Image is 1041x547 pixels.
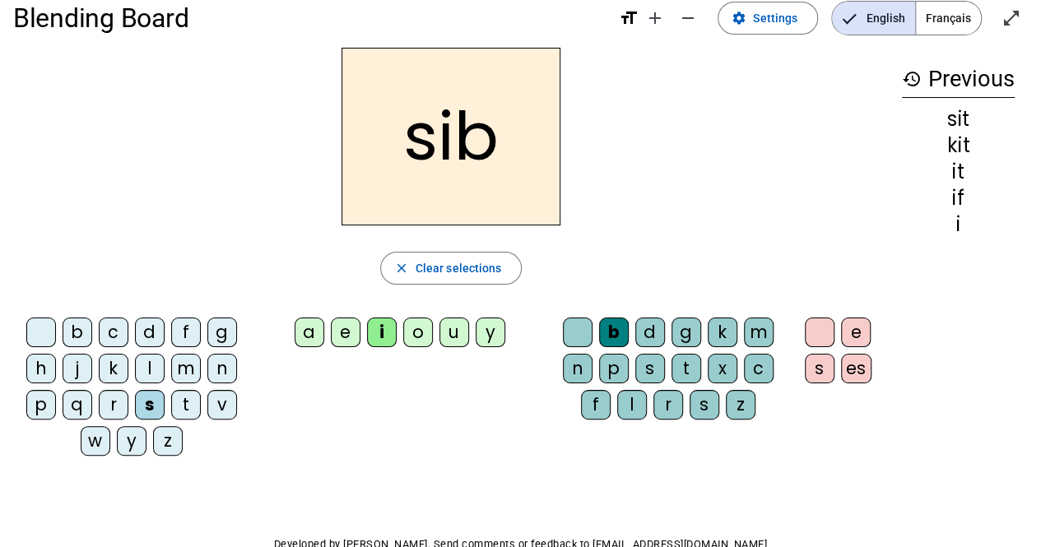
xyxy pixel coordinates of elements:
[902,61,1015,98] h3: Previous
[153,426,183,456] div: z
[26,390,56,420] div: p
[63,390,92,420] div: q
[295,318,324,347] div: a
[744,354,774,383] div: c
[653,390,683,420] div: r
[63,354,92,383] div: j
[805,354,834,383] div: s
[672,318,701,347] div: g
[639,2,672,35] button: Increase font size
[63,318,92,347] div: b
[902,188,1015,208] div: if
[1001,8,1021,28] mat-icon: open_in_full
[171,390,201,420] div: t
[99,318,128,347] div: c
[635,354,665,383] div: s
[902,215,1015,234] div: i
[718,2,818,35] button: Settings
[916,2,981,35] span: Français
[439,318,469,347] div: u
[135,354,165,383] div: l
[831,1,982,35] mat-button-toggle-group: Language selection
[841,318,871,347] div: e
[635,318,665,347] div: d
[99,354,128,383] div: k
[99,390,128,420] div: r
[645,8,665,28] mat-icon: add
[135,318,165,347] div: d
[690,390,719,420] div: s
[902,136,1015,155] div: kit
[117,426,146,456] div: y
[403,318,433,347] div: o
[207,354,237,383] div: n
[841,354,871,383] div: es
[476,318,505,347] div: y
[902,162,1015,182] div: it
[207,318,237,347] div: g
[171,354,201,383] div: m
[832,2,915,35] span: English
[672,354,701,383] div: t
[207,390,237,420] div: v
[416,258,502,278] span: Clear selections
[331,318,360,347] div: e
[599,318,629,347] div: b
[81,426,110,456] div: w
[563,354,593,383] div: n
[599,354,629,383] div: p
[744,318,774,347] div: m
[902,69,922,89] mat-icon: history
[672,2,704,35] button: Decrease font size
[708,318,737,347] div: k
[902,109,1015,129] div: sit
[726,390,755,420] div: z
[581,390,611,420] div: f
[171,318,201,347] div: f
[619,8,639,28] mat-icon: format_size
[342,48,560,225] h2: sib
[26,354,56,383] div: h
[380,252,523,285] button: Clear selections
[995,2,1028,35] button: Enter full screen
[678,8,698,28] mat-icon: remove
[135,390,165,420] div: s
[708,354,737,383] div: x
[367,318,397,347] div: i
[753,8,797,28] span: Settings
[732,11,746,25] mat-icon: settings
[394,261,409,276] mat-icon: close
[617,390,647,420] div: l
